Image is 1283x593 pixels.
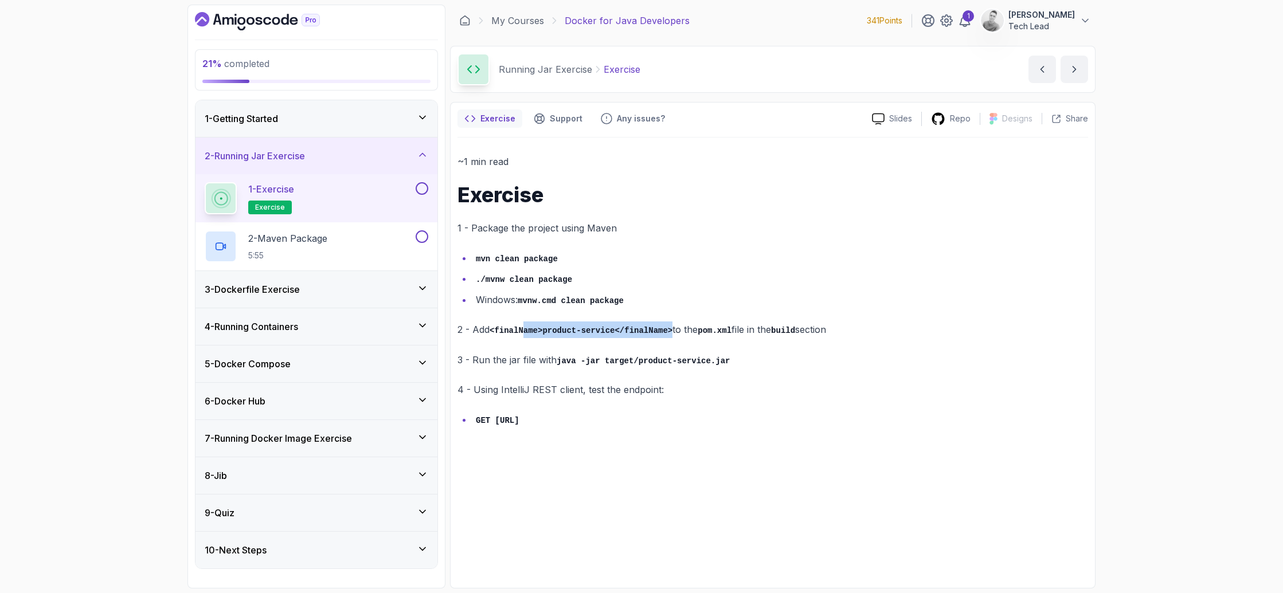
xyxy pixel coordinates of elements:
[922,112,980,126] a: Repo
[205,469,227,482] h3: 8 - Jib
[248,231,327,245] p: 2 - Maven Package
[195,271,437,308] button: 3-Dockerfile Exercise
[476,416,519,425] code: GET [URL]
[557,356,730,366] code: java -jar target/product-service.jar
[195,494,437,531] button: 9-Quiz
[1002,113,1032,124] p: Designs
[457,183,1088,206] h1: Exercise
[958,14,972,28] a: 1
[867,15,902,26] p: 341 Points
[202,58,222,69] span: 21 %
[550,113,582,124] p: Support
[518,296,624,305] code: mvnw.cmd clean package
[594,109,672,128] button: Feedback button
[195,308,437,345] button: 4-Running Containers
[981,10,1003,32] img: user profile image
[490,326,672,335] code: <finalName>product-service</finalName>
[863,113,921,125] a: Slides
[981,9,1091,32] button: user profile image[PERSON_NAME]Tech Lead
[205,112,278,125] h3: 1 - Getting Started
[565,14,690,28] p: Docker for Java Developers
[205,320,298,333] h3: 4 - Running Containers
[457,109,522,128] button: notes button
[205,149,305,163] h3: 2 - Running Jar Exercise
[604,62,640,76] p: Exercise
[963,10,974,22] div: 1
[950,113,971,124] p: Repo
[195,383,437,419] button: 6-Docker Hub
[476,254,558,264] code: mvn clean package
[205,357,291,371] h3: 5 - Docker Compose
[205,543,267,557] h3: 10 - Next Steps
[195,100,437,137] button: 1-Getting Started
[1028,56,1056,83] button: previous content
[1008,9,1075,21] p: [PERSON_NAME]
[698,326,732,335] code: pom.xml
[457,321,1088,338] p: 2 - Add to the file in the section
[195,345,437,382] button: 5-Docker Compose
[255,203,285,212] span: exercise
[248,182,294,196] p: 1 - Exercise
[205,506,234,520] h3: 9 - Quiz
[205,230,428,262] button: 2-Maven Package5:55
[527,109,589,128] button: Support button
[205,182,428,214] button: 1-Exerciseexercise
[499,62,592,76] p: Running Jar Exercise
[248,250,327,261] p: 5:55
[202,58,269,69] span: completed
[195,420,437,457] button: 7-Running Docker Image Exercise
[476,275,572,284] code: ./mvnw clean package
[617,113,665,124] p: Any issues?
[195,457,437,494] button: 8-Jib
[457,382,1088,398] p: 4 - Using IntelliJ REST client, test the endpoint:
[457,154,1088,170] p: ~1 min read
[480,113,515,124] p: Exercise
[771,326,795,335] code: build
[195,12,346,30] a: Dashboard
[472,292,1088,308] li: Windows:
[1008,21,1075,32] p: Tech Lead
[195,138,437,174] button: 2-Running Jar Exercise
[205,431,352,445] h3: 7 - Running Docker Image Exercise
[205,282,300,296] h3: 3 - Dockerfile Exercise
[1066,113,1088,124] p: Share
[457,220,1088,236] p: 1 - Package the project using Maven
[195,532,437,568] button: 10-Next Steps
[1061,56,1088,83] button: next content
[457,352,1088,368] p: 3 - Run the jar file with
[491,14,544,28] a: My Courses
[205,394,265,408] h3: 6 - Docker Hub
[889,113,912,124] p: Slides
[459,15,471,26] a: Dashboard
[1042,113,1088,124] button: Share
